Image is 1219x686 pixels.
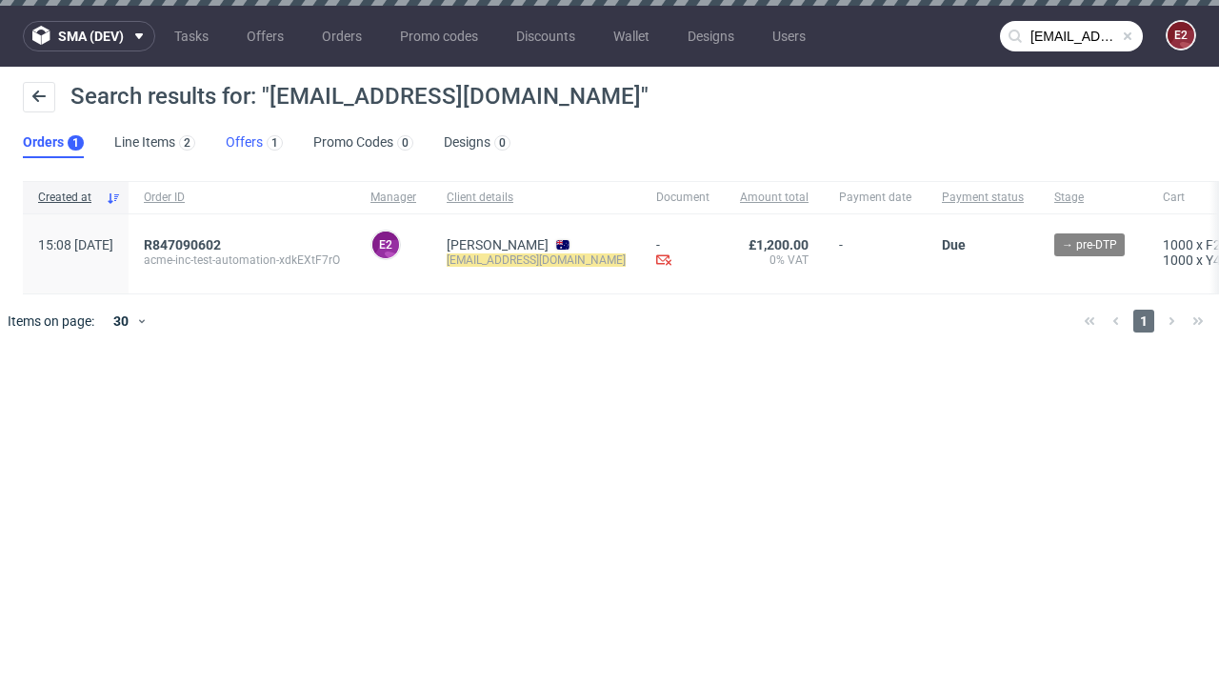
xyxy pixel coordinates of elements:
span: 15:08 [DATE] [38,237,113,252]
a: Orders1 [23,128,84,158]
span: 1 [1133,310,1154,333]
div: 1 [271,136,278,150]
span: 1000 [1163,237,1193,252]
a: Designs0 [444,128,510,158]
figcaption: e2 [1168,22,1194,49]
span: Stage [1054,190,1132,206]
span: Amount total [740,190,809,206]
div: 0 [402,136,409,150]
span: Order ID [144,190,340,206]
a: Tasks [163,21,220,51]
span: - [839,237,911,271]
a: Offers [235,21,295,51]
span: Manager [370,190,416,206]
span: Payment date [839,190,911,206]
a: Promo codes [389,21,490,51]
span: Items on page: [8,312,94,331]
span: Due [942,237,966,252]
div: 1 [72,136,79,150]
span: Document [656,190,709,206]
a: Promo Codes0 [313,128,413,158]
div: 2 [184,136,190,150]
span: 0% VAT [740,252,809,268]
button: sma (dev) [23,21,155,51]
span: Payment status [942,190,1024,206]
a: Designs [676,21,746,51]
div: - [656,237,709,271]
mark: [EMAIL_ADDRESS][DOMAIN_NAME] [447,253,626,267]
span: acme-inc-test-automation-xdkEXtF7rO [144,252,340,268]
a: Discounts [505,21,587,51]
div: 0 [499,136,506,150]
span: sma (dev) [58,30,124,43]
a: R847090602 [144,237,225,252]
div: 30 [102,308,136,334]
a: Line Items2 [114,128,195,158]
a: Wallet [602,21,661,51]
a: [PERSON_NAME] [447,237,549,252]
a: Offers1 [226,128,283,158]
span: 1000 [1163,252,1193,268]
a: Users [761,21,817,51]
span: Client details [447,190,626,206]
a: Orders [310,21,373,51]
span: Created at [38,190,98,206]
span: R847090602 [144,237,221,252]
span: Search results for: "[EMAIL_ADDRESS][DOMAIN_NAME]" [70,83,649,110]
span: £1,200.00 [749,237,809,252]
figcaption: e2 [372,232,399,258]
span: → pre-DTP [1062,236,1117,253]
